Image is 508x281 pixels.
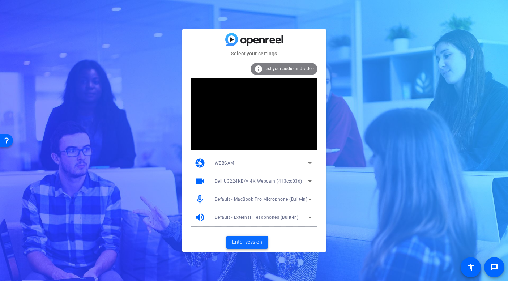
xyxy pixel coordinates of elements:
[264,66,314,71] span: Test your audio and video
[182,50,326,58] mat-card-subtitle: Select your settings
[254,65,263,73] mat-icon: info
[195,176,205,187] mat-icon: videocam
[195,212,205,223] mat-icon: volume_up
[225,33,283,46] img: blue-gradient.svg
[215,161,234,166] span: WEBCAM
[215,179,302,184] span: Dell U3224KB/A 4K Webcam (413c:c03d)
[215,215,299,220] span: Default - External Headphones (Built-in)
[226,236,268,249] button: Enter session
[195,158,205,169] mat-icon: camera
[490,263,499,272] mat-icon: message
[195,194,205,205] mat-icon: mic_none
[466,263,475,272] mat-icon: accessibility
[215,197,308,202] span: Default - MacBook Pro Microphone (Built-in)
[232,238,262,246] span: Enter session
